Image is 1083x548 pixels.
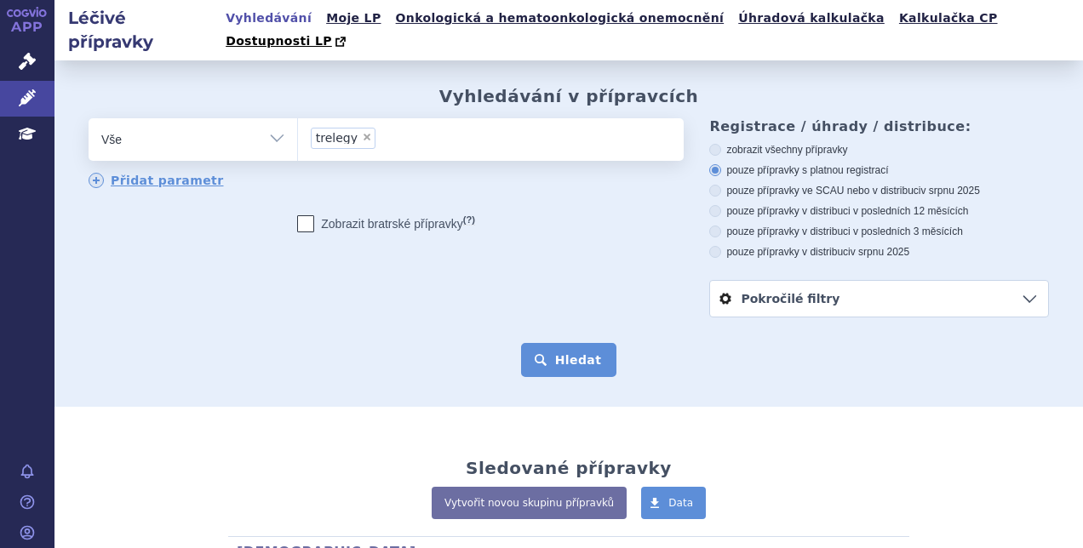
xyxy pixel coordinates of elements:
[432,487,627,519] a: Vytvořit novou skupinu přípravků
[733,7,890,30] a: Úhradová kalkulačka
[709,118,1049,134] h3: Registrace / úhrady / distribuce:
[381,127,452,148] input: trelegy
[466,458,672,478] h2: Sledované přípravky
[920,185,979,197] span: v srpnu 2025
[226,34,332,48] span: Dostupnosti LP
[709,184,1049,197] label: pouze přípravky ve SCAU nebo v distribuci
[54,6,221,54] h2: Léčivé přípravky
[709,143,1049,157] label: zobrazit všechny přípravky
[316,132,358,144] span: trelegy
[463,214,475,225] abbr: (?)
[89,173,224,188] a: Přidat parametr
[668,497,693,509] span: Data
[521,343,617,377] button: Hledat
[391,7,730,30] a: Onkologická a hematoonkologická onemocnění
[297,215,475,232] label: Zobrazit bratrské přípravky
[321,7,386,30] a: Moje LP
[709,225,1049,238] label: pouze přípravky v distribuci v posledních 3 měsících
[709,204,1049,218] label: pouze přípravky v distribuci v posledních 12 měsících
[709,163,1049,177] label: pouze přípravky s platnou registrací
[709,245,1049,259] label: pouze přípravky v distribuci
[221,7,317,30] a: Vyhledávání
[221,30,354,54] a: Dostupnosti LP
[439,86,699,106] h2: Vyhledávání v přípravcích
[641,487,706,519] a: Data
[851,246,909,258] span: v srpnu 2025
[894,7,1003,30] a: Kalkulačka CP
[710,281,1048,317] a: Pokročilé filtry
[362,132,372,142] span: ×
